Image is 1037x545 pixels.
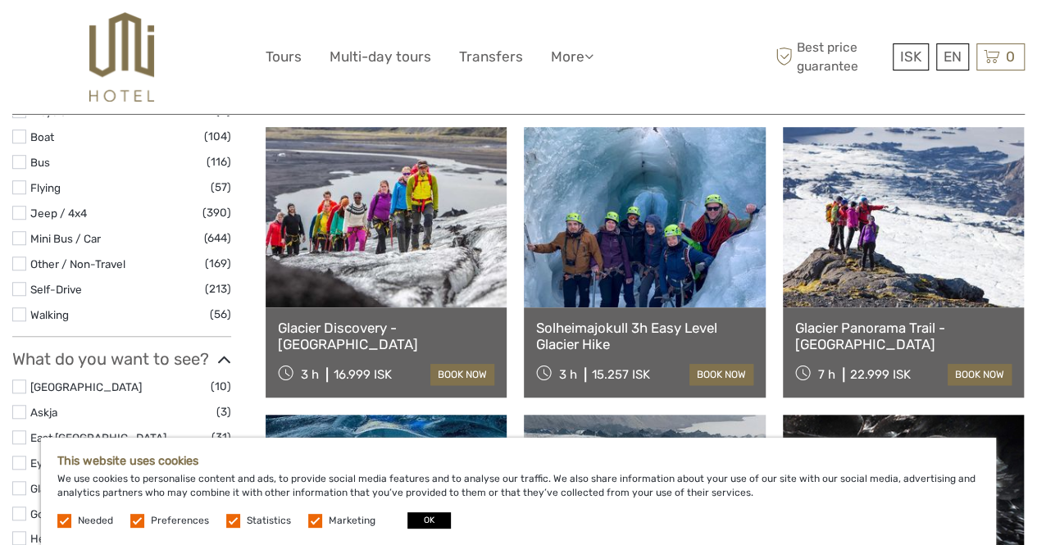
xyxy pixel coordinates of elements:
[78,514,113,528] label: Needed
[30,380,142,393] a: [GEOGRAPHIC_DATA]
[30,507,98,520] a: Golden Circle
[204,229,231,248] span: (644)
[207,152,231,171] span: (116)
[559,367,577,382] span: 3 h
[216,402,231,421] span: (3)
[329,514,375,528] label: Marketing
[536,320,753,353] a: Solheimajokull 3h Easy Level Glacier Hike
[204,127,231,146] span: (104)
[334,367,392,382] div: 16.999 ISK
[850,367,911,382] div: 22.999 ISK
[23,29,185,42] p: We're away right now. Please check back later!
[30,532,59,545] a: Hekla
[211,178,231,197] span: (57)
[30,308,69,321] a: Walking
[771,39,889,75] span: Best price guarantee
[30,482,70,495] a: Glaciers
[592,367,650,382] div: 15.257 ISK
[936,43,969,70] div: EN
[459,45,523,69] a: Transfers
[30,257,125,270] a: Other / Non-Travel
[41,438,996,545] div: We use cookies to personalise content and ads, to provide social media features and to analyse ou...
[551,45,594,69] a: More
[1003,48,1017,65] span: 0
[30,431,166,444] a: East [GEOGRAPHIC_DATA]
[202,203,231,222] span: (390)
[266,45,302,69] a: Tours
[57,454,980,468] h5: This website uses cookies
[330,45,431,69] a: Multi-day tours
[30,232,101,245] a: Mini Bus / Car
[430,364,494,385] a: book now
[30,283,82,296] a: Self-Drive
[12,349,231,369] h3: What do you want to see?
[30,456,100,470] a: Eyjafjallajökull
[30,406,57,419] a: Askja
[278,320,494,353] a: Glacier Discovery - [GEOGRAPHIC_DATA]
[407,512,451,529] button: OK
[689,364,753,385] a: book now
[900,48,921,65] span: ISK
[30,207,87,220] a: Jeep / 4x4
[30,181,61,194] a: Flying
[151,514,209,528] label: Preferences
[795,320,1012,353] a: Glacier Panorama Trail - [GEOGRAPHIC_DATA]
[30,156,50,169] a: Bus
[247,514,291,528] label: Statistics
[210,305,231,324] span: (56)
[211,377,231,396] span: (10)
[211,428,231,447] span: (31)
[189,25,208,45] button: Open LiveChat chat widget
[205,254,231,273] span: (169)
[301,367,319,382] span: 3 h
[89,12,154,102] img: 526-1e775aa5-7374-4589-9d7e-5793fb20bdfc_logo_big.jpg
[948,364,1012,385] a: book now
[818,367,835,382] span: 7 h
[205,279,231,298] span: (213)
[30,130,54,143] a: Boat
